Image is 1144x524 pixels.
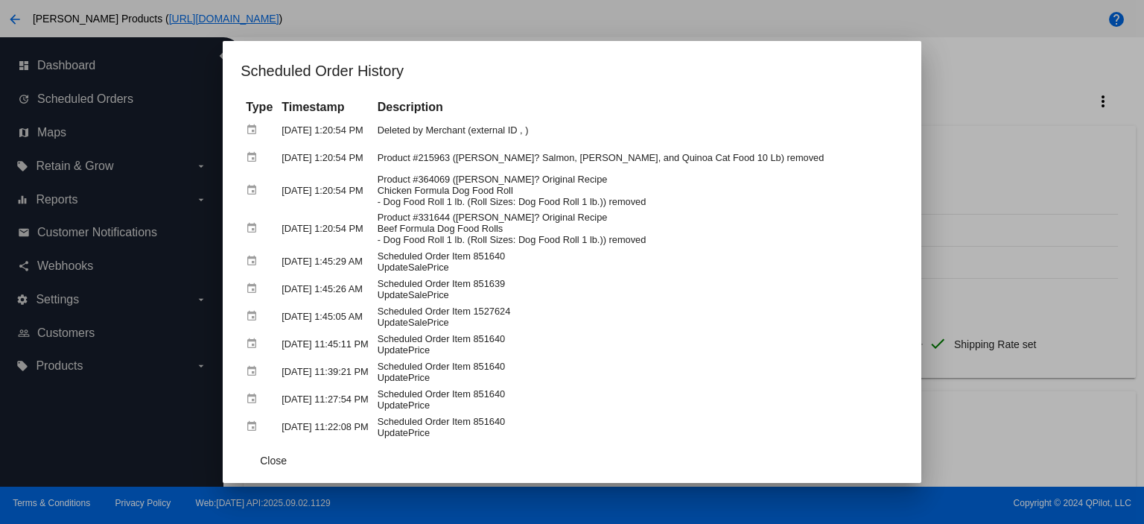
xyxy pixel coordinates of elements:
mat-icon: event [246,388,264,411]
td: [DATE] 1:20:54 PM [278,210,372,247]
mat-icon: event [246,277,264,300]
th: Timestamp [278,99,372,116]
td: Scheduled Order Item 851640 UpdatePrice [374,331,902,357]
td: [DATE] 1:20:54 PM [278,117,372,143]
span: Close [260,455,287,467]
mat-icon: event [246,146,264,169]
td: Deleted by Merchant (external ID , ) [374,117,902,143]
mat-icon: event [246,217,264,240]
td: [DATE] 1:45:05 AM [278,303,372,329]
td: Scheduled Order Item 851640 UpdatePrice [374,414,902,440]
mat-icon: event [246,415,264,438]
td: Product #331644 ([PERSON_NAME]? Original Recipe Beef Formula Dog Food Rolls - Dog Food Roll 1 lb.... [374,210,902,247]
mat-icon: event [246,360,264,383]
td: Product #215963 ([PERSON_NAME]? Salmon, [PERSON_NAME], and Quinoa Cat Food 10 Lb) removed [374,145,902,171]
mat-icon: event [246,119,264,142]
mat-icon: event [246,250,264,273]
td: [DATE] 1:20:54 PM [278,172,372,209]
mat-icon: event [246,179,264,202]
mat-icon: event [246,305,264,328]
td: [DATE] 11:45:11 PM [278,331,372,357]
td: Scheduled Order Item 851640 UpdatePrice [374,359,902,385]
th: Type [242,99,276,116]
button: Close dialog [241,447,306,474]
td: [DATE] 11:22:08 PM [278,414,372,440]
td: Scheduled Order Item 1527624 UpdateSalePrice [374,303,902,329]
h1: Scheduled Order History [241,59,903,83]
td: [DATE] 1:45:29 AM [278,248,372,274]
td: [DATE] 11:27:54 PM [278,386,372,412]
td: Scheduled Order Item 851640 UpdateSalePrice [374,248,902,274]
th: Description [374,99,902,116]
td: Product #364069 ([PERSON_NAME]? Original Recipe Chicken Formula Dog Food Roll - Dog Food Roll 1 l... [374,172,902,209]
td: Scheduled Order Item 851639 UpdateSalePrice [374,276,902,302]
mat-icon: event [246,332,264,356]
td: [DATE] 1:20:54 PM [278,145,372,171]
td: [DATE] 11:39:21 PM [278,359,372,385]
td: Scheduled Order Item 851640 UpdatePrice [374,386,902,412]
td: [DATE] 1:45:26 AM [278,276,372,302]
